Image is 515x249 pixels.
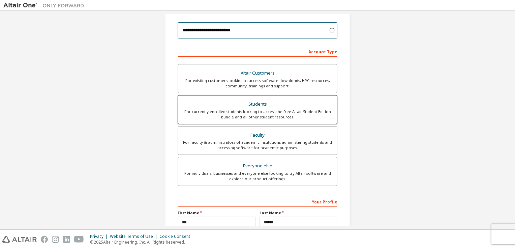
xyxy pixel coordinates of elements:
div: Altair Customers [182,68,333,78]
img: facebook.svg [41,236,48,243]
div: Your Profile [178,196,337,207]
img: instagram.svg [52,236,59,243]
div: Everyone else [182,161,333,171]
img: Altair One [3,2,88,9]
p: © 2025 Altair Engineering, Inc. All Rights Reserved. [90,239,194,245]
div: For currently enrolled students looking to access the free Altair Student Edition bundle and all ... [182,109,333,120]
img: youtube.svg [74,236,84,243]
label: Last Name [260,210,337,216]
div: Students [182,100,333,109]
div: For faculty & administrators of academic institutions administering students and accessing softwa... [182,140,333,150]
div: For existing customers looking to access software downloads, HPC resources, community, trainings ... [182,78,333,89]
div: Website Terms of Use [110,234,159,239]
div: Cookie Consent [159,234,194,239]
img: altair_logo.svg [2,236,37,243]
div: Account Type [178,46,337,57]
div: Faculty [182,131,333,140]
img: linkedin.svg [63,236,70,243]
div: Privacy [90,234,110,239]
label: First Name [178,210,255,216]
div: For individuals, businesses and everyone else looking to try Altair software and explore our prod... [182,171,333,182]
